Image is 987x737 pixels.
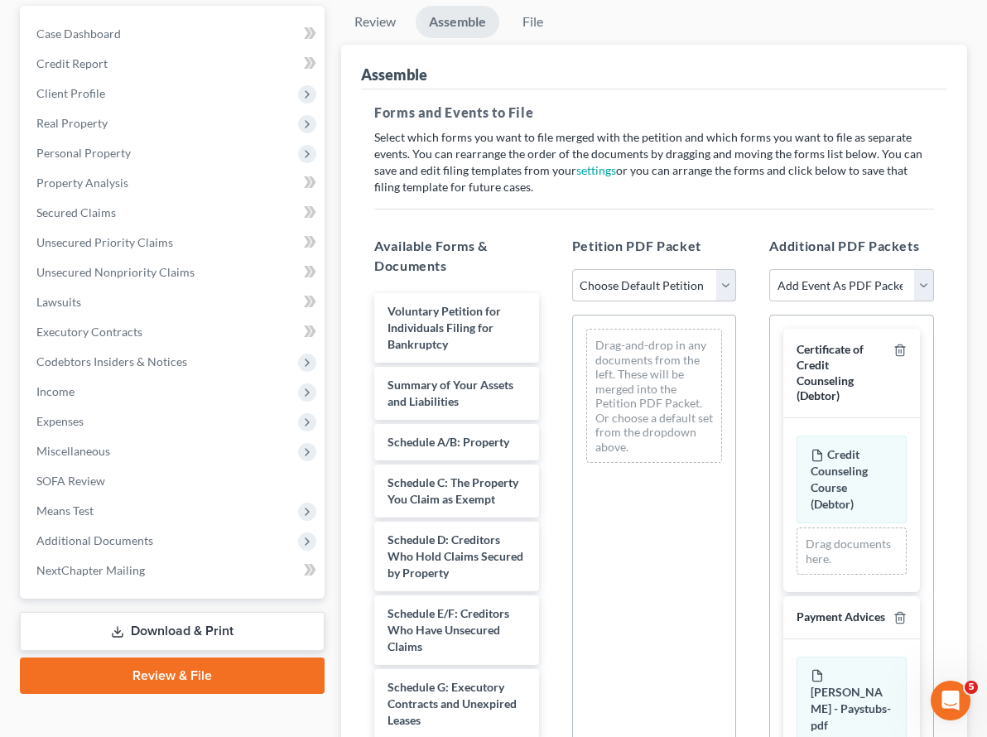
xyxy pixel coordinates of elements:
[388,680,517,727] span: Schedule G: Executory Contracts and Unexpired Leases
[36,265,195,279] span: Unsecured Nonpriority Claims
[23,228,325,258] a: Unsecured Priority Claims
[23,49,325,79] a: Credit Report
[23,287,325,317] a: Lawsuits
[36,205,116,219] span: Secured Claims
[36,86,105,100] span: Client Profile
[388,475,518,506] span: Schedule C: The Property You Claim as Exempt
[23,258,325,287] a: Unsecured Nonpriority Claims
[23,168,325,198] a: Property Analysis
[36,26,121,41] span: Case Dashboard
[36,414,84,428] span: Expenses
[769,236,934,256] h5: Additional PDF Packets
[341,6,409,38] a: Review
[36,474,105,488] span: SOFA Review
[36,444,110,458] span: Miscellaneous
[36,295,81,309] span: Lawsuits
[23,317,325,347] a: Executory Contracts
[36,176,128,190] span: Property Analysis
[36,56,108,70] span: Credit Report
[23,19,325,49] a: Case Dashboard
[572,238,701,253] span: Petition PDF Packet
[931,681,970,720] iframe: Intercom live chat
[965,681,978,694] span: 5
[23,466,325,496] a: SOFA Review
[388,435,509,449] span: Schedule A/B: Property
[586,329,723,463] div: Drag-and-drop in any documents from the left. These will be merged into the Petition PDF Packet. ...
[388,304,501,351] span: Voluntary Petition for Individuals Filing for Bankruptcy
[361,65,427,84] div: Assemble
[36,563,145,577] span: NextChapter Mailing
[388,378,513,408] span: Summary of Your Assets and Liabilities
[797,342,864,402] span: Certificate of Credit Counseling (Debtor)
[797,609,885,624] span: Payment Advices
[388,606,509,653] span: Schedule E/F: Creditors Who Have Unsecured Claims
[20,658,325,694] a: Review & File
[811,685,891,732] span: [PERSON_NAME] - Paystubs-pdf
[20,612,325,651] a: Download & Print
[576,163,616,177] a: settings
[36,354,187,368] span: Codebtors Insiders & Notices
[374,103,934,123] h5: Forms and Events to File
[811,447,868,511] span: Credit Counseling Course (Debtor)
[388,532,523,580] span: Schedule D: Creditors Who Hold Claims Secured by Property
[36,116,108,130] span: Real Property
[36,146,131,160] span: Personal Property
[374,129,934,195] p: Select which forms you want to file merged with the petition and which forms you want to file as ...
[36,325,142,339] span: Executory Contracts
[23,198,325,228] a: Secured Claims
[36,533,153,547] span: Additional Documents
[36,384,75,398] span: Income
[374,236,539,276] h5: Available Forms & Documents
[36,503,94,518] span: Means Test
[416,6,499,38] a: Assemble
[23,556,325,585] a: NextChapter Mailing
[797,527,907,575] div: Drag documents here.
[36,235,173,249] span: Unsecured Priority Claims
[506,6,559,38] a: File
